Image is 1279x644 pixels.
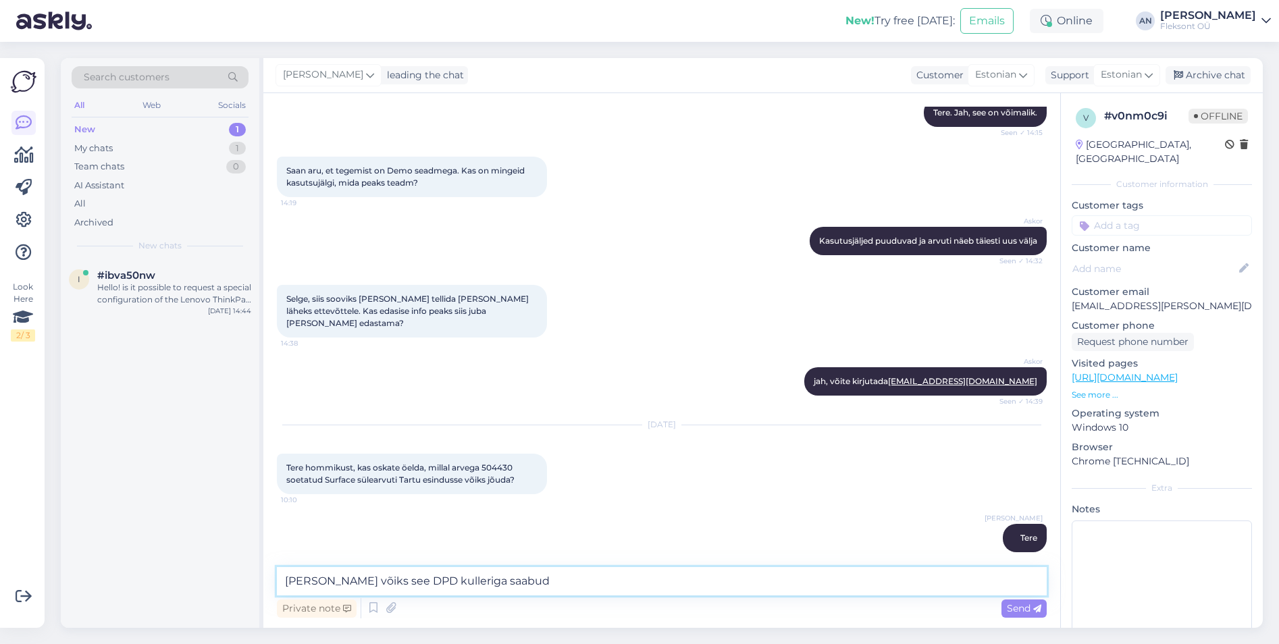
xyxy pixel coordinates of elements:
span: #ibva50nw [97,269,155,281]
input: Add name [1072,261,1236,276]
div: # v0nm0c9i [1104,108,1189,124]
b: New! [845,14,875,27]
span: [PERSON_NAME] [283,68,363,82]
a: [EMAIL_ADDRESS][DOMAIN_NAME] [888,376,1037,386]
textarea: [PERSON_NAME] võiks see DPD kulleriga saabud [277,567,1047,595]
p: Customer email [1072,285,1252,299]
span: Seen ✓ 14:15 [992,128,1043,138]
div: Extra [1072,482,1252,494]
div: [DATE] 14:44 [208,306,251,316]
span: Tere [1020,533,1037,543]
span: i [78,274,80,284]
div: Support [1045,68,1089,82]
div: 0 [226,160,246,173]
span: Askor [992,356,1043,367]
p: Customer phone [1072,319,1252,333]
div: Online [1030,9,1103,33]
button: Emails [960,8,1014,34]
span: 14:38 [281,338,332,348]
div: [GEOGRAPHIC_DATA], [GEOGRAPHIC_DATA] [1076,138,1225,166]
p: See more ... [1072,389,1252,401]
span: Seen ✓ 14:39 [992,396,1043,406]
p: Customer name [1072,241,1252,255]
span: 10:10 [281,495,332,505]
span: Tere. Jah, see on võimalik. [933,107,1037,117]
p: [EMAIL_ADDRESS][PERSON_NAME][DOMAIN_NAME] [1072,299,1252,313]
span: Offline [1189,109,1248,124]
span: 14:19 [281,198,332,208]
span: v [1083,113,1089,123]
span: Estonian [975,68,1016,82]
p: Notes [1072,502,1252,516]
div: Customer information [1072,178,1252,190]
div: New [74,123,95,136]
div: [PERSON_NAME] [1160,10,1256,21]
span: Askor [992,216,1043,226]
span: Send [1007,602,1041,614]
a: [PERSON_NAME]Fleksont OÜ [1160,10,1271,32]
div: Archived [74,216,113,230]
span: Tere hommikust, kas oskate öelda, millal arvega 504430 soetatud Surface sülearvuti Tartu esinduss... [286,462,515,485]
div: Try free [DATE]: [845,13,955,29]
span: 10:10 [992,553,1043,563]
div: Archive chat [1166,66,1251,84]
span: Estonian [1101,68,1142,82]
p: Operating system [1072,406,1252,421]
div: 2 / 3 [11,329,35,342]
div: Fleksont OÜ [1160,21,1256,32]
span: Seen ✓ 14:32 [992,256,1043,266]
div: Hello! is it possible to request a special configuration of the Lenovo ThinkPad P14s Gen 6 intel?... [97,281,251,306]
span: New chats [138,240,182,252]
div: AI Assistant [74,179,124,192]
span: Kasutusjäljed puuduvad ja arvuti näeb täiesti uus välja [819,236,1037,246]
div: Request phone number [1072,333,1194,351]
div: [DATE] [277,419,1047,431]
div: Private note [277,599,357,618]
div: My chats [74,142,113,155]
div: Socials [215,97,249,114]
span: Search customers [84,70,169,84]
p: Browser [1072,440,1252,454]
p: Visited pages [1072,356,1252,371]
span: Selge, siis sooviks [PERSON_NAME] tellida [PERSON_NAME] läheks ettevõttele. Kas edasise info peak... [286,294,531,328]
img: Askly Logo [11,69,36,95]
p: Windows 10 [1072,421,1252,435]
p: Customer tags [1072,198,1252,213]
div: Customer [911,68,964,82]
div: 1 [229,142,246,155]
span: [PERSON_NAME] [985,513,1043,523]
p: Chrome [TECHNICAL_ID] [1072,454,1252,468]
span: Saan aru, et tegemist on Demo seadmega. Kas on mingeid kasutsujälgi, mida peaks teadm? [286,165,527,188]
div: All [74,197,86,211]
div: Look Here [11,281,35,342]
div: All [72,97,87,114]
div: AN [1136,11,1155,30]
div: leading the chat [382,68,464,82]
a: [URL][DOMAIN_NAME] [1072,371,1178,383]
div: Team chats [74,160,124,173]
span: jah, võite kirjutada [814,376,1037,386]
div: 1 [229,123,246,136]
div: Web [140,97,163,114]
input: Add a tag [1072,215,1252,236]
